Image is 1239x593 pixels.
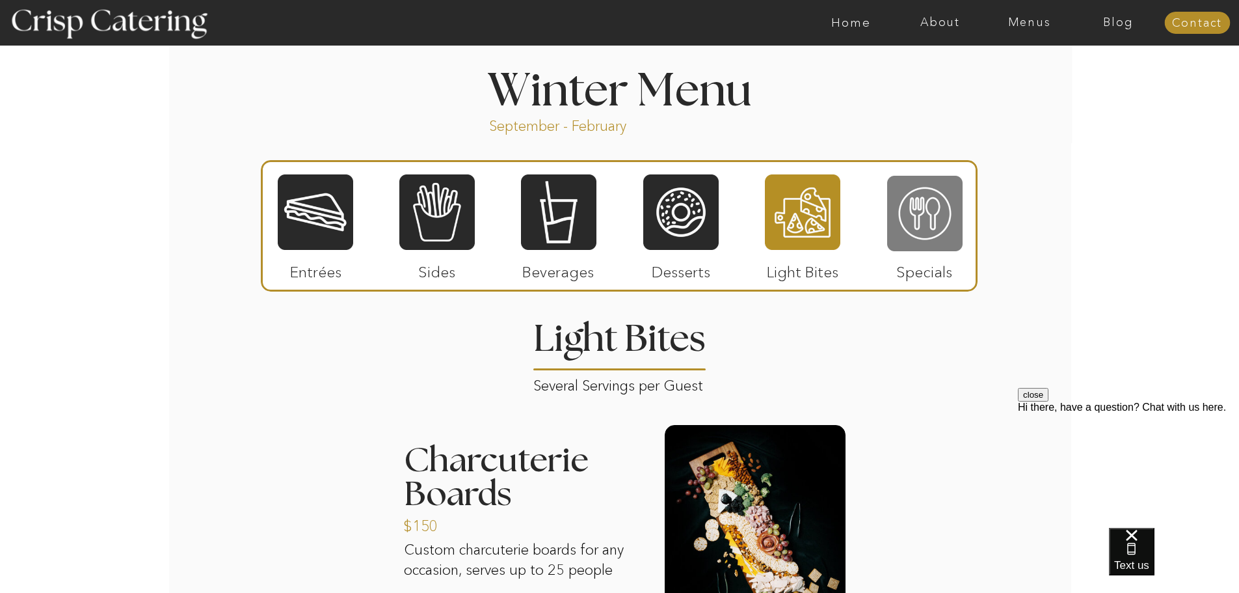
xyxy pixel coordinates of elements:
p: Specials [881,250,968,288]
p: Light Bites [760,250,846,288]
a: Contact [1164,17,1230,30]
p: Sides [393,250,480,288]
a: Blog [1074,16,1163,29]
p: Entrées [273,250,359,288]
p: Desserts [638,250,725,288]
a: About [896,16,985,29]
p: Several Servings per Guest [533,373,707,388]
a: Home [806,16,896,29]
h3: Charcuterie Boards [404,444,643,512]
h1: Winter Menu [439,69,801,107]
a: Menus [985,16,1074,29]
p: September - February [489,117,668,131]
p: Beverages [515,250,602,288]
h2: Light Bites [529,321,711,346]
iframe: podium webchat widget prompt [1018,388,1239,544]
a: $150 [403,504,490,542]
iframe: podium webchat widget bubble [1109,528,1239,593]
